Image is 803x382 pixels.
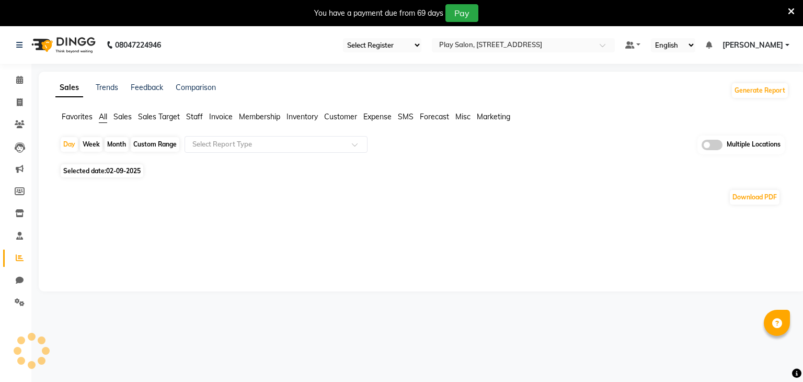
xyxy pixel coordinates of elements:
[27,30,98,60] img: logo
[363,112,392,121] span: Expense
[55,78,83,97] a: Sales
[455,112,471,121] span: Misc
[286,112,318,121] span: Inventory
[106,167,141,175] span: 02-09-2025
[324,112,357,121] span: Customer
[99,112,107,121] span: All
[477,112,510,121] span: Marketing
[420,112,449,121] span: Forecast
[314,8,443,19] div: You have a payment due from 69 days
[115,30,161,60] b: 08047224946
[131,83,163,92] a: Feedback
[730,190,779,205] button: Download PDF
[61,137,78,152] div: Day
[61,164,143,177] span: Selected date:
[96,83,118,92] a: Trends
[105,137,129,152] div: Month
[727,140,781,150] span: Multiple Locations
[722,40,783,51] span: [PERSON_NAME]
[239,112,280,121] span: Membership
[131,137,179,152] div: Custom Range
[186,112,203,121] span: Staff
[732,83,788,98] button: Generate Report
[80,137,102,152] div: Week
[176,83,216,92] a: Comparison
[138,112,180,121] span: Sales Target
[398,112,414,121] span: SMS
[209,112,233,121] span: Invoice
[113,112,132,121] span: Sales
[445,4,478,22] button: Pay
[62,112,93,121] span: Favorites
